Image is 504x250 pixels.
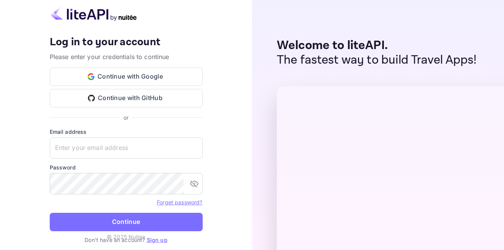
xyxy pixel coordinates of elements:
label: Password [50,163,203,171]
img: liteapi [50,6,138,21]
label: Email address [50,128,203,136]
p: Welcome to liteAPI. [277,38,477,53]
input: Enter your email address [50,137,203,159]
a: Forget password? [157,199,202,206]
button: toggle password visibility [187,176,202,191]
p: or [124,113,128,122]
h4: Log in to your account [50,36,203,49]
p: Please enter your credentials to continue [50,52,203,61]
button: Continue with GitHub [50,89,203,107]
p: © 2025 Nuitee [107,233,145,241]
p: Don't have an account? [50,236,203,244]
button: Continue [50,213,203,231]
a: Sign up [147,237,167,243]
button: Continue with Google [50,67,203,86]
a: Forget password? [157,198,202,206]
p: The fastest way to build Travel Apps! [277,53,477,67]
